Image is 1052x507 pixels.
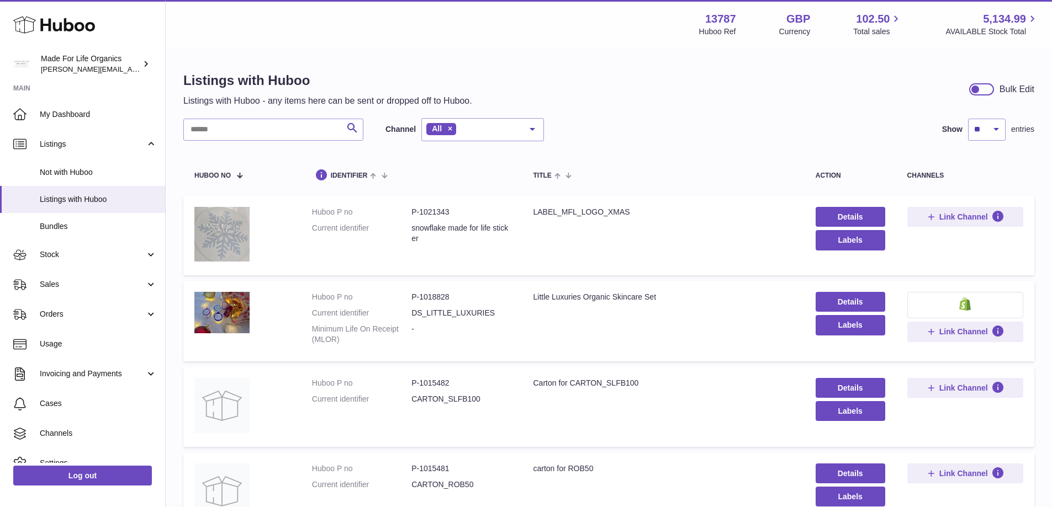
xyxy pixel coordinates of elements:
button: Link Channel [907,463,1023,483]
span: Huboo no [194,172,231,179]
button: Link Channel [907,378,1023,398]
div: carton for ROB50 [533,463,793,474]
img: geoff.winwood@madeforlifeorganics.com [13,56,30,72]
div: Little Luxuries Organic Skincare Set [533,292,793,302]
a: 5,134.99 AVAILABLE Stock Total [945,12,1039,37]
span: [PERSON_NAME][EMAIL_ADDRESS][PERSON_NAME][DOMAIN_NAME] [41,65,281,73]
span: entries [1011,124,1034,135]
span: My Dashboard [40,109,157,120]
dt: Current identifier [312,394,411,404]
dd: P-1018828 [411,292,511,302]
dd: CARTON_SLFB100 [411,394,511,404]
span: Total sales [853,26,902,37]
button: Link Channel [907,207,1023,227]
span: Sales [40,279,145,290]
span: Stock [40,249,145,260]
dd: snowflake made for life sticker [411,223,511,244]
img: Carton for CARTON_SLFB100 [194,378,250,433]
strong: GBP [786,12,810,26]
div: action [816,172,885,179]
dt: Current identifier [312,479,411,490]
span: identifier [331,172,368,179]
span: 102.50 [856,12,890,26]
dd: DS_LITTLE_LUXURIES [411,308,511,318]
span: Link Channel [939,383,988,393]
dt: Huboo P no [312,463,411,474]
dd: P-1015482 [411,378,511,388]
div: Carton for CARTON_SLFB100 [533,378,793,388]
span: Bundles [40,221,157,232]
dt: Current identifier [312,308,411,318]
div: Currency [779,26,811,37]
button: Labels [816,315,885,335]
button: Labels [816,487,885,506]
a: 102.50 Total sales [853,12,902,37]
span: Listings with Huboo [40,194,157,205]
div: Huboo Ref [699,26,736,37]
a: Details [816,463,885,483]
button: Labels [816,401,885,421]
span: Settings [40,458,157,468]
dt: Minimum Life On Receipt (MLOR) [312,324,411,345]
span: Invoicing and Payments [40,369,145,379]
a: Details [816,292,885,312]
span: Listings [40,139,145,150]
dt: Huboo P no [312,207,411,217]
span: Cases [40,398,157,409]
div: LABEL_MFL_LOGO_XMAS [533,207,793,217]
p: Listings with Huboo - any items here can be sent or dropped off to Huboo. [183,95,472,107]
label: Show [942,124,963,135]
span: AVAILABLE Stock Total [945,26,1039,37]
a: Details [816,378,885,398]
span: title [533,172,551,179]
a: Details [816,207,885,227]
dd: - [411,324,511,345]
span: Link Channel [939,327,988,337]
h1: Listings with Huboo [183,72,472,89]
dd: P-1015481 [411,463,511,474]
label: Channel [385,124,416,135]
span: Link Channel [939,468,988,478]
span: Not with Huboo [40,167,157,178]
dd: P-1021343 [411,207,511,217]
span: 5,134.99 [983,12,1026,26]
button: Link Channel [907,322,1023,341]
button: Labels [816,230,885,250]
span: Orders [40,309,145,319]
dd: CARTON_ROB50 [411,479,511,490]
img: shopify-small.png [959,297,971,311]
span: Usage [40,339,157,349]
a: Log out [13,466,152,485]
span: Channels [40,428,157,439]
strong: 13787 [705,12,736,26]
div: Made For Life Organics [41,54,140,74]
dt: Huboo P no [312,292,411,302]
img: Little Luxuries Organic Skincare Set [194,292,250,333]
span: Link Channel [939,212,988,222]
div: channels [907,172,1023,179]
dt: Huboo P no [312,378,411,388]
span: All [432,124,442,133]
img: LABEL_MFL_LOGO_XMAS [194,207,250,261]
dt: Current identifier [312,223,411,244]
div: Bulk Edit [1000,83,1034,95]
